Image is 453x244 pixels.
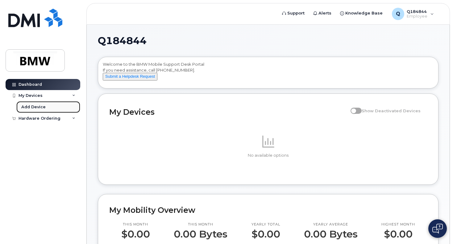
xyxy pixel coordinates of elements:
button: Submit a Helpdesk Request [103,73,157,81]
p: $0.00 [121,229,150,240]
span: Show Deactivated Devices [362,108,421,113]
a: Submit a Helpdesk Request [103,74,157,79]
p: $0.00 [251,229,280,240]
p: Highest month [381,222,415,227]
p: No available options [109,153,427,158]
p: Yearly total [251,222,280,227]
span: Q184844 [98,36,147,45]
p: This month [174,222,227,227]
p: 0.00 Bytes [174,229,227,240]
div: Welcome to the BMW Mobile Support Desk Portal If you need assistance, call [PHONE_NUMBER]. [103,61,434,86]
input: Show Deactivated Devices [351,105,355,110]
p: 0.00 Bytes [304,229,358,240]
p: This month [121,222,150,227]
p: Yearly average [304,222,358,227]
h2: My Devices [109,107,347,117]
p: $0.00 [381,229,415,240]
h2: My Mobility Overview [109,205,427,215]
img: Open chat [432,224,443,234]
